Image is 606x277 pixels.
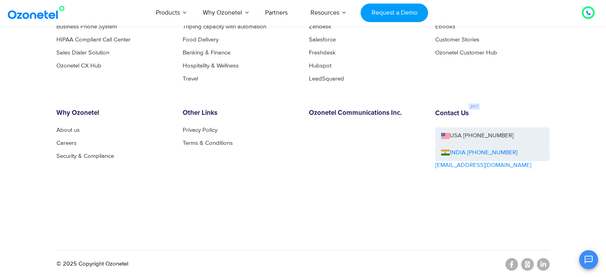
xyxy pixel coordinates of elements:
[309,37,336,43] a: Salesforce
[361,4,428,22] a: Request a Demo
[435,161,531,170] a: [EMAIL_ADDRESS][DOMAIN_NAME]
[56,127,80,133] a: About us
[56,37,131,43] a: HIPAA Compliant Call Center
[435,127,550,144] a: USA [PHONE_NUMBER]
[183,109,297,117] h6: Other Links
[309,109,423,117] h6: Ozonetel Communications Inc.
[441,148,518,157] a: INDIA [PHONE_NUMBER]
[183,76,198,82] a: Travel
[435,50,497,56] a: Ozonetel Customer Hub
[56,24,117,30] a: Business Phone System
[579,250,598,269] button: Open chat
[56,109,171,117] h6: Why Ozonetel
[56,260,128,269] p: © 2025 Copyright Ozonetel
[183,37,219,43] a: Food Delivery
[183,127,217,133] a: Privacy Policy
[56,153,114,159] a: Security & Compliance
[441,150,450,155] img: ind-flag.png
[435,24,455,30] a: Ebooks
[183,63,239,69] a: Hospitality & Wellness
[183,140,233,146] a: Terms & Conditions
[309,76,344,82] a: LeadSquared
[56,140,77,146] a: Careers
[183,50,230,56] a: Banking & Finance
[435,37,479,43] a: Customer Stories
[309,24,331,30] a: Zendesk
[441,133,450,139] img: us-flag.png
[56,50,109,56] a: Sales Dialer Solution
[309,50,336,56] a: Freshdesk
[183,24,266,30] a: Tripling capacity with automation
[435,110,469,118] h6: Contact Us
[56,63,101,69] a: Ozonetel CX Hub
[309,63,331,69] a: Hubspot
